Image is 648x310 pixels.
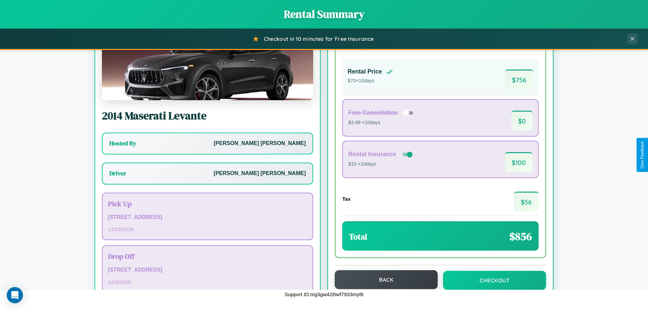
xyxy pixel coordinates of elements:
p: [STREET_ADDRESS] [108,265,307,275]
p: [PERSON_NAME] [PERSON_NAME] [214,139,306,148]
span: $ 0 [511,111,533,131]
h4: Tax [342,196,351,202]
h3: Total [349,231,367,242]
h4: Rental Price [348,68,382,75]
p: [STREET_ADDRESS] [108,213,307,222]
span: $ 100 [505,152,533,172]
div: Open Intercom Messenger [7,287,23,303]
h4: Rental Insurance [348,151,396,158]
h3: Pick Up [108,199,307,208]
h3: Drop Off [108,251,307,261]
div: Give Feedback [640,141,645,169]
h2: 2014 Maserati Levante [102,108,313,123]
p: 11 / 23 / 2025 [108,225,307,234]
span: Checkout in 10 minutes for Free Insurance [264,35,374,42]
h1: Rental Summary [7,7,641,22]
p: $10 × 10 days [348,160,414,169]
p: Support ID: mg3gw42ihwf7933my8t [285,290,363,299]
h3: Hosted By [109,139,136,147]
h3: Driver [109,169,126,177]
p: $ 70 × 10 days [348,77,393,85]
h4: Free Cancellation [348,109,398,116]
span: $ 56 [514,192,539,212]
p: [PERSON_NAME] [PERSON_NAME] [214,169,306,178]
span: $ 756 [505,69,533,89]
p: $3.99 × 10 days [348,118,415,127]
img: Maserati Levante [102,33,313,100]
span: $ 856 [509,229,532,244]
button: Back [335,270,438,289]
button: Checkout [443,271,546,290]
p: 12 / 3 / 2025 [108,278,307,287]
